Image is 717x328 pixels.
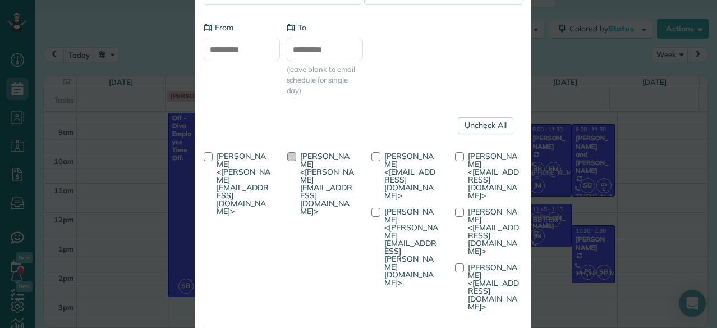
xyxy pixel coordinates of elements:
[204,22,233,33] label: From
[468,207,519,256] span: [PERSON_NAME] <[EMAIL_ADDRESS][DOMAIN_NAME]>
[287,22,306,33] label: To
[300,151,354,216] span: [PERSON_NAME] <[PERSON_NAME][EMAIL_ADDRESS][DOMAIN_NAME]>
[468,262,519,312] span: [PERSON_NAME] <[EMAIL_ADDRESS][DOMAIN_NAME]>
[458,117,513,134] a: Uncheck All
[384,151,435,201] span: [PERSON_NAME] <[EMAIL_ADDRESS][DOMAIN_NAME]>
[217,151,270,216] span: [PERSON_NAME] <[PERSON_NAME][EMAIL_ADDRESS][DOMAIN_NAME]>
[468,151,519,201] span: [PERSON_NAME] <[EMAIL_ADDRESS][DOMAIN_NAME]>
[287,64,363,96] span: (leave blank to email schedule for single day)
[384,207,438,288] span: [PERSON_NAME] <[PERSON_NAME][EMAIL_ADDRESS][PERSON_NAME][DOMAIN_NAME]>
